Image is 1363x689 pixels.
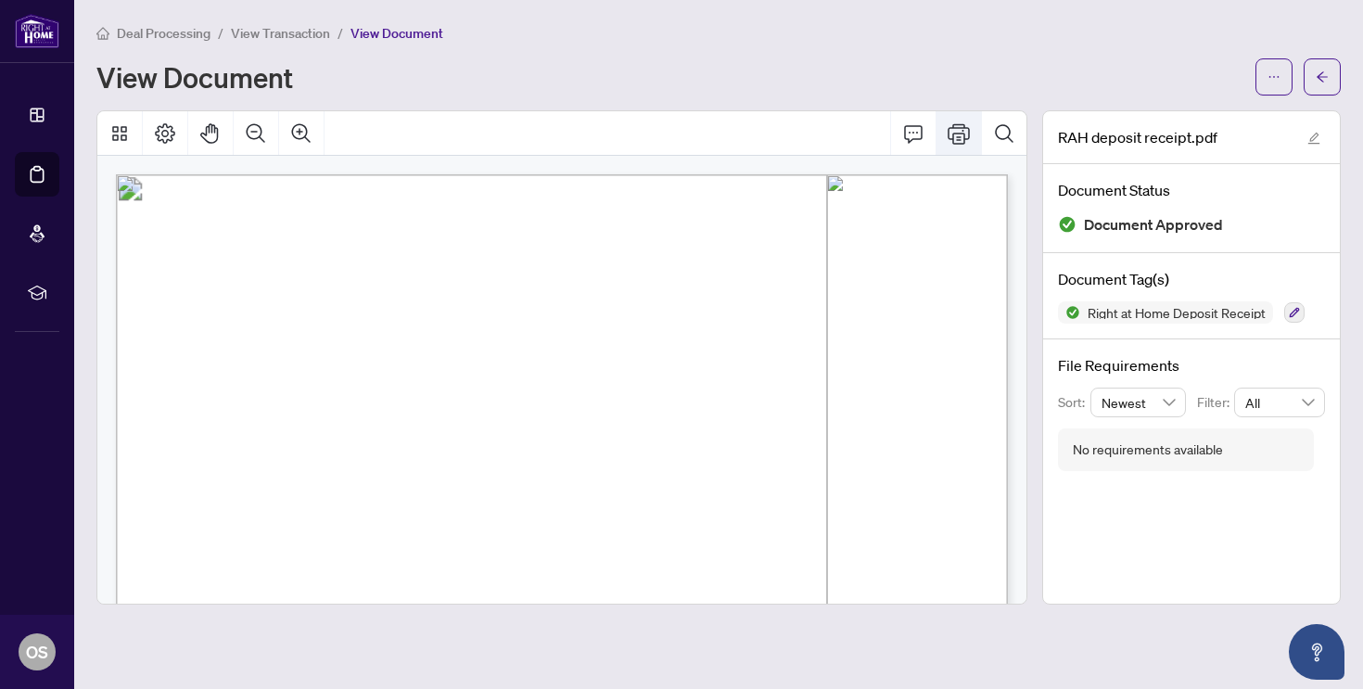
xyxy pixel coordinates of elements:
[1102,389,1176,416] span: Newest
[1084,212,1223,237] span: Document Approved
[1058,354,1325,376] h4: File Requirements
[350,25,443,42] span: View Document
[26,639,48,665] span: OS
[1058,126,1217,148] span: RAH deposit receipt.pdf
[1058,215,1076,234] img: Document Status
[1058,392,1090,413] p: Sort:
[1267,70,1280,83] span: ellipsis
[1307,132,1320,145] span: edit
[1058,301,1080,324] img: Status Icon
[1245,389,1314,416] span: All
[15,14,59,48] img: logo
[231,25,330,42] span: View Transaction
[338,22,343,44] li: /
[96,27,109,40] span: home
[96,62,293,92] h1: View Document
[1080,306,1273,319] span: Right at Home Deposit Receipt
[1289,624,1344,680] button: Open asap
[218,22,223,44] li: /
[1197,392,1234,413] p: Filter:
[1073,440,1223,460] div: No requirements available
[1058,179,1325,201] h4: Document Status
[1058,268,1325,290] h4: Document Tag(s)
[117,25,210,42] span: Deal Processing
[1316,70,1329,83] span: arrow-left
